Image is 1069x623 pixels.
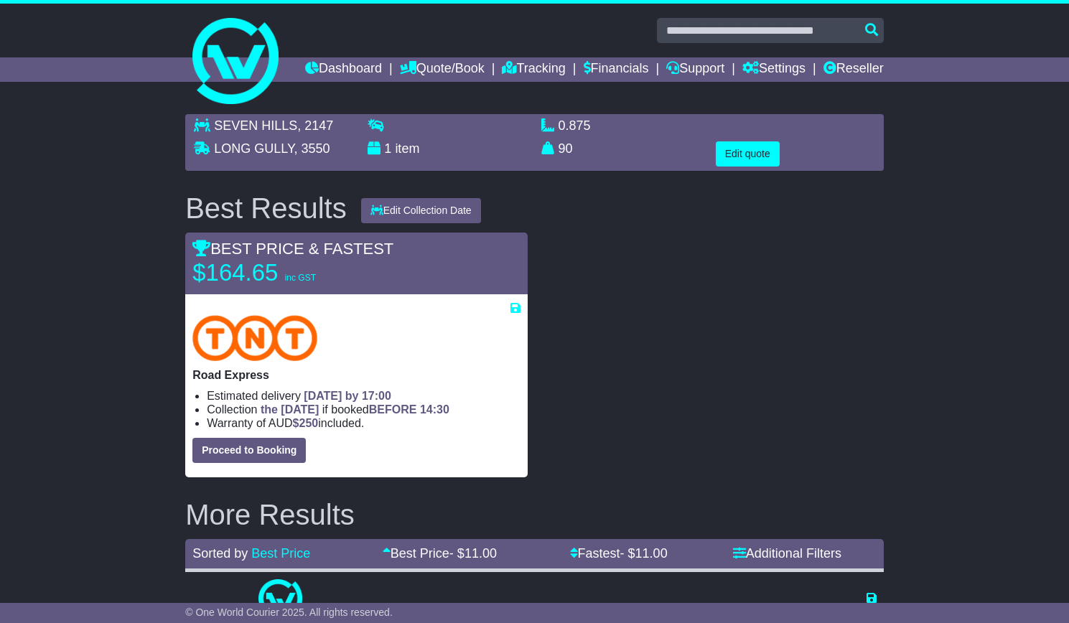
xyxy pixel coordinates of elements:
[192,258,372,287] p: $164.65
[384,141,391,156] span: 1
[192,368,520,382] p: Road Express
[383,546,497,561] a: Best Price- $11.00
[304,390,391,402] span: [DATE] by 17:00
[294,141,330,156] span: , 3550
[258,579,302,622] img: One World Courier: Same Day Nationwide(quotes take 0.5-1 hour)
[285,273,316,283] span: inc GST
[185,499,884,530] h2: More Results
[584,57,649,82] a: Financials
[297,118,333,133] span: , 2147
[369,403,417,416] span: BEFORE
[207,416,520,430] li: Warranty of AUD included.
[635,546,668,561] span: 11.00
[361,198,481,223] button: Edit Collection Date
[502,57,565,82] a: Tracking
[178,192,354,224] div: Best Results
[192,438,306,463] button: Proceed to Booking
[395,141,419,156] span: item
[261,403,449,416] span: if booked
[214,141,294,156] span: LONG GULLY
[420,403,449,416] span: 14:30
[299,417,319,429] span: 250
[620,546,668,561] span: - $
[449,546,497,561] span: - $
[192,315,317,361] img: TNT Domestic: Road Express
[185,606,393,618] span: © One World Courier 2025. All rights reserved.
[207,403,520,416] li: Collection
[465,546,497,561] span: 11.00
[559,118,591,133] span: 0.875
[293,417,319,429] span: $
[570,546,668,561] a: Fastest- $11.00
[192,240,393,258] span: BEST PRICE & FASTEST
[559,141,573,156] span: 90
[207,389,520,403] li: Estimated delivery
[823,57,884,82] a: Reseller
[261,403,319,416] span: the [DATE]
[716,141,780,167] button: Edit quote
[214,118,297,133] span: SEVEN HILLS
[400,57,485,82] a: Quote/Book
[733,546,841,561] a: Additional Filters
[192,546,248,561] span: Sorted by
[742,57,806,82] a: Settings
[251,546,310,561] a: Best Price
[666,57,724,82] a: Support
[305,57,382,82] a: Dashboard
